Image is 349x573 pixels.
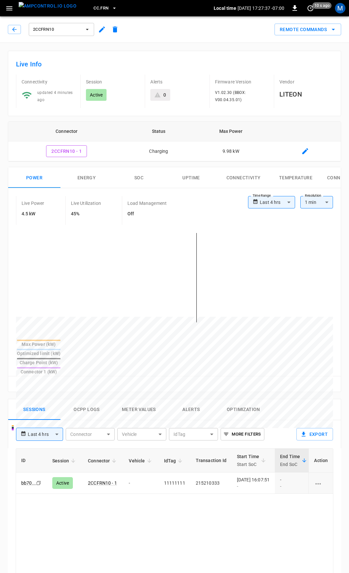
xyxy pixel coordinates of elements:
span: IdTag [164,457,185,465]
th: Action [308,449,333,473]
th: ID [16,449,47,473]
button: Optimization [217,399,270,420]
span: V1.02.30 (BBOX: V00.04.35.01) [215,90,246,102]
span: 2CCFRN10 [33,26,81,33]
button: More Filters [221,428,264,440]
h6: Live Info [16,59,333,69]
table: connector table [8,122,341,162]
span: 10 s ago [312,2,332,9]
span: Connector [88,457,118,465]
p: Start SoC [237,460,259,468]
th: Max Power [192,122,269,141]
h6: Off [127,210,167,218]
button: Export [296,428,333,440]
span: Session [52,457,77,465]
button: 2CCFRN10 [29,23,94,36]
div: 0 [163,92,166,98]
p: Live Power [22,200,44,206]
button: Connectivity [217,167,270,188]
button: set refresh interval [305,3,316,13]
h6: LITEON [279,89,333,99]
button: 2CCFRN10 - 1 [46,145,87,157]
button: Uptime [165,167,217,188]
p: Live Utilization [71,200,101,206]
button: Energy [60,167,113,188]
h6: 4.5 kW [22,210,44,218]
div: End Time [280,453,300,468]
button: Sessions [8,399,60,420]
button: Meter Values [113,399,165,420]
button: Alerts [165,399,217,420]
th: Transaction Id [191,449,232,473]
button: Power [8,167,60,188]
p: Firmware Version [215,79,269,85]
div: Last 4 hrs [28,428,63,440]
label: Time Range [253,193,271,198]
td: Charging [125,141,192,162]
button: Temperature [270,167,322,188]
img: ampcontrol.io logo [19,2,76,10]
div: profile-icon [335,3,345,13]
span: CC.FRN [93,5,108,12]
td: 9.98 kW [192,141,269,162]
span: Start TimeStart SoC [237,453,268,468]
p: Load Management [127,200,167,206]
th: Status [125,122,192,141]
button: Ocpp logs [60,399,113,420]
th: Connector [8,122,125,141]
p: Vendor [279,79,333,85]
p: Connectivity [22,79,75,85]
label: Resolution [305,193,321,198]
span: End TimeEnd SoC [280,453,308,468]
p: Session [86,79,140,85]
div: remote commands options [274,24,341,36]
p: Local time [214,5,236,11]
p: Alerts [150,79,204,85]
p: End SoC [280,460,300,468]
p: [DATE] 17:27:37 -07:00 [238,5,284,11]
h6: 45% [71,210,101,218]
p: Active [90,92,103,98]
span: updated 4 minutes ago [37,90,73,102]
button: CC.FRN [91,2,120,15]
div: 1 min [300,196,333,208]
button: SOC [113,167,165,188]
div: charging session options [314,480,328,486]
span: Vehicle [129,457,153,465]
div: Start Time [237,453,259,468]
button: Remote Commands [274,24,341,36]
div: Last 4 hrs [260,196,295,208]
